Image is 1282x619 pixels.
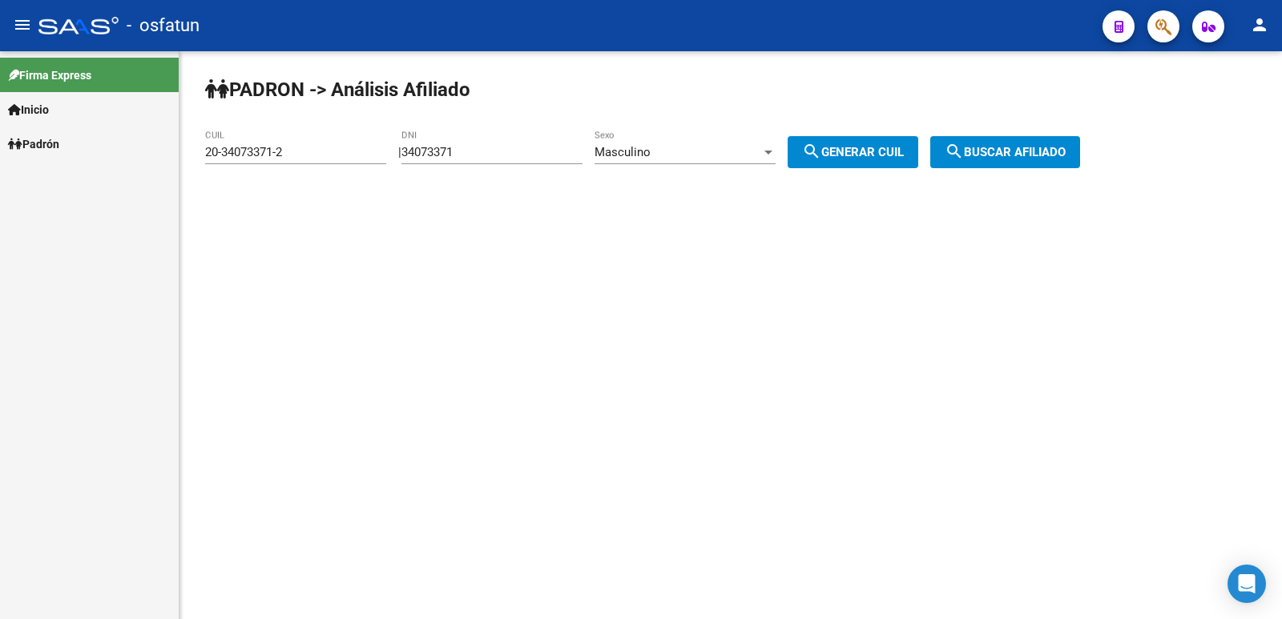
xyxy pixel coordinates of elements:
button: Generar CUIL [788,136,918,168]
span: Generar CUIL [802,145,904,159]
span: Padrón [8,135,59,153]
strong: PADRON -> Análisis Afiliado [205,78,470,101]
div: | [398,145,930,159]
div: Open Intercom Messenger [1228,565,1266,603]
span: Inicio [8,101,49,119]
mat-icon: search [802,142,821,161]
mat-icon: person [1250,15,1269,34]
span: - osfatun [127,8,200,43]
span: Buscar afiliado [945,145,1066,159]
mat-icon: menu [13,15,32,34]
span: Firma Express [8,66,91,84]
button: Buscar afiliado [930,136,1080,168]
span: Masculino [595,145,651,159]
mat-icon: search [945,142,964,161]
